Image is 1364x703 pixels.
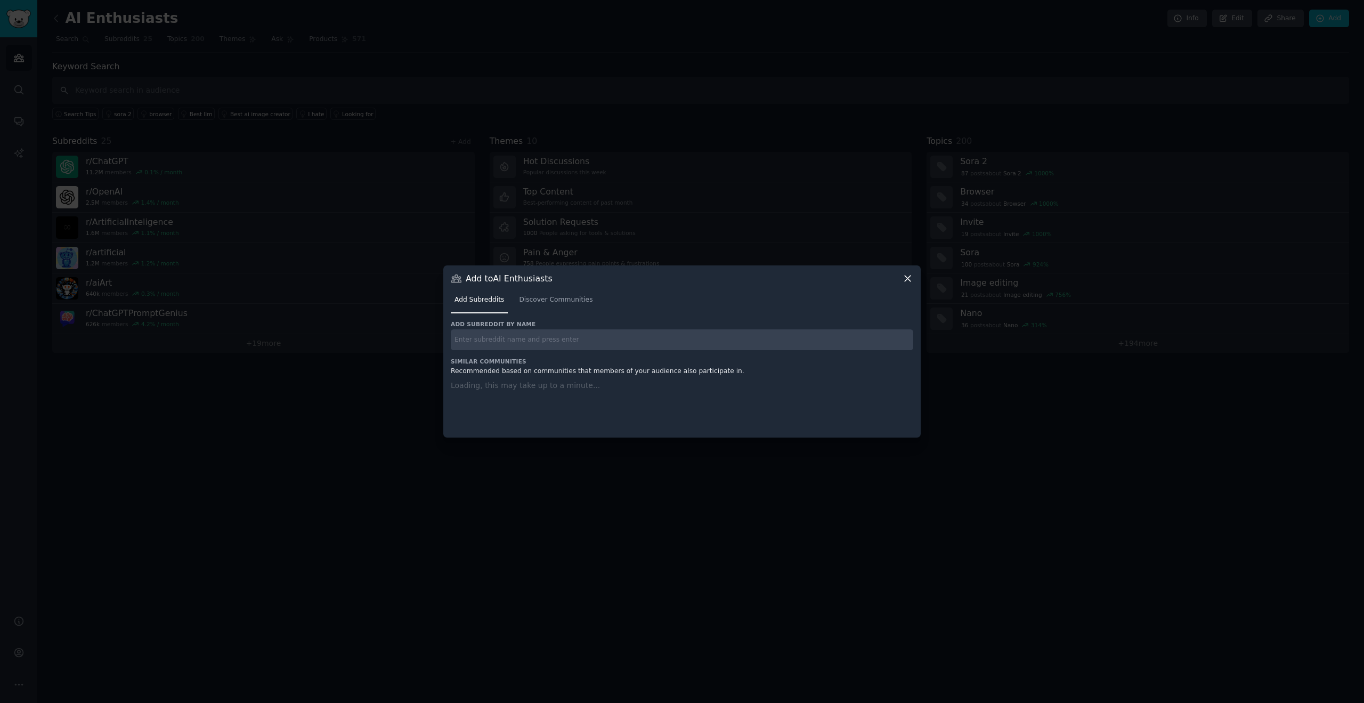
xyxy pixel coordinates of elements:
div: Recommended based on communities that members of your audience also participate in. [451,367,913,376]
div: Loading, this may take up to a minute... [451,380,913,425]
a: Discover Communities [515,292,596,313]
span: Discover Communities [519,295,592,305]
span: Add Subreddits [454,295,504,305]
h3: Add subreddit by name [451,320,913,328]
a: Add Subreddits [451,292,508,313]
h3: Similar Communities [451,358,913,365]
input: Enter subreddit name and press enter [451,329,913,350]
h3: Add to AI Enthusiasts [466,273,553,284]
